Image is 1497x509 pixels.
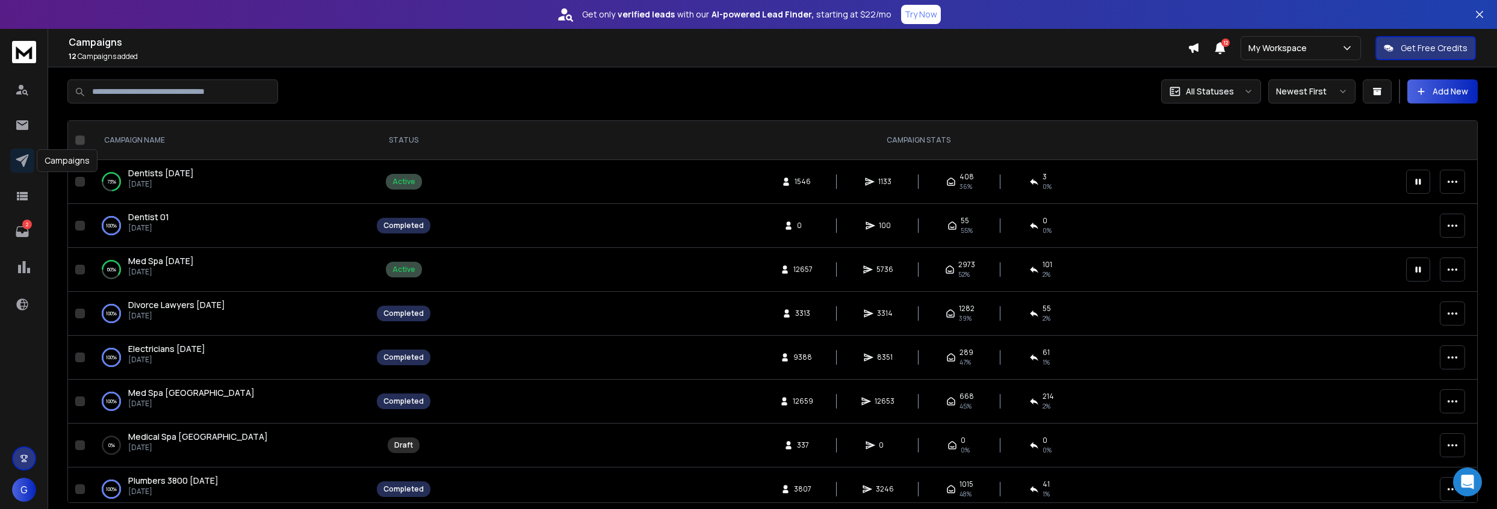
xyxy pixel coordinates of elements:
[958,270,970,279] span: 52 %
[90,336,370,380] td: 100%Electricians [DATE][DATE]
[128,399,255,409] p: [DATE]
[877,353,893,362] span: 8351
[128,431,268,443] a: Medical Spa [GEOGRAPHIC_DATA]
[1401,42,1468,54] p: Get Free Credits
[12,41,36,63] img: logo
[128,355,205,365] p: [DATE]
[959,357,971,367] span: 47 %
[1221,39,1230,47] span: 12
[1043,489,1050,499] span: 1 %
[128,267,194,277] p: [DATE]
[106,395,117,407] p: 100 %
[108,439,115,451] p: 0 %
[1453,467,1482,496] div: Open Intercom Messenger
[797,221,809,230] span: 0
[128,299,225,311] a: Divorce Lawyers [DATE]
[1043,401,1050,411] span: 2 %
[12,478,36,502] button: G
[128,255,194,267] a: Med Spa [DATE]
[370,121,438,160] th: STATUS
[392,265,415,274] div: Active
[1043,304,1051,313] span: 55
[878,177,891,187] span: 1133
[128,311,225,321] p: [DATE]
[394,440,413,450] div: Draft
[90,204,370,248] td: 100%Dentist 01[DATE]
[905,8,937,20] p: Try Now
[959,480,973,489] span: 1015
[1043,260,1052,270] span: 101
[128,475,219,487] a: Plumbers 3800 [DATE]
[106,307,117,319] p: 100 %
[128,211,169,223] a: Dentist 01
[959,172,974,182] span: 408
[10,220,34,244] a: 2
[879,440,891,450] span: 0
[1043,392,1054,401] span: 214
[875,396,894,406] span: 12653
[106,351,117,363] p: 100 %
[795,309,810,318] span: 3313
[1043,216,1047,226] span: 0
[107,264,116,276] p: 60 %
[1043,172,1047,182] span: 3
[1375,36,1476,60] button: Get Free Credits
[106,483,117,495] p: 100 %
[438,121,1399,160] th: CAMPAIGN STATS
[90,292,370,336] td: 100%Divorce Lawyers [DATE][DATE]
[1043,480,1050,489] span: 41
[1043,348,1050,357] span: 61
[128,443,268,452] p: [DATE]
[1268,79,1356,103] button: Newest First
[107,176,116,188] p: 73 %
[959,313,972,323] span: 39 %
[383,396,424,406] div: Completed
[106,220,117,232] p: 100 %
[901,5,941,24] button: Try Now
[128,431,268,442] span: Medical Spa [GEOGRAPHIC_DATA]
[37,149,98,172] div: Campaigns
[582,8,891,20] p: Get only with our starting at $22/mo
[959,489,972,499] span: 48 %
[90,424,370,467] td: 0%Medical Spa [GEOGRAPHIC_DATA][DATE]
[392,177,415,187] div: Active
[959,348,973,357] span: 289
[961,216,969,226] span: 55
[383,221,424,230] div: Completed
[128,387,255,399] a: Med Spa [GEOGRAPHIC_DATA]
[90,248,370,292] td: 60%Med Spa [DATE][DATE]
[879,221,891,230] span: 100
[959,401,972,411] span: 45 %
[1043,270,1050,279] span: 2 %
[961,436,965,445] span: 0
[1186,85,1234,97] p: All Statuses
[128,343,205,355] a: Electricians [DATE]
[1043,436,1047,445] span: 0
[383,484,424,494] div: Completed
[794,484,811,494] span: 3807
[959,392,974,401] span: 668
[128,167,194,179] a: Dentists [DATE]
[1043,357,1050,367] span: 1 %
[22,220,32,229] p: 2
[69,35,1188,49] h1: Campaigns
[1407,79,1478,103] button: Add New
[876,265,893,274] span: 5736
[90,121,370,160] th: CAMPAIGN NAME
[69,51,76,61] span: 12
[383,309,424,318] div: Completed
[128,487,219,496] p: [DATE]
[1043,445,1052,455] span: 0%
[961,226,973,235] span: 55 %
[793,353,812,362] span: 9388
[876,484,894,494] span: 3246
[128,179,194,189] p: [DATE]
